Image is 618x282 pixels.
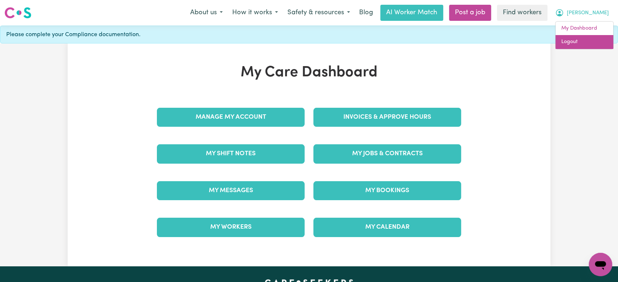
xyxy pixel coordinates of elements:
a: My Bookings [313,181,461,200]
a: My Messages [157,181,305,200]
a: My Calendar [313,218,461,237]
a: AI Worker Match [380,5,443,21]
span: Please complete your Compliance documentation. [6,30,140,39]
a: My Shift Notes [157,144,305,163]
h1: My Care Dashboard [152,64,466,81]
a: My Workers [157,218,305,237]
a: Blog [355,5,377,21]
span: [PERSON_NAME] [567,9,609,17]
iframe: Button to launch messaging window [589,253,612,276]
a: Post a job [449,5,491,21]
button: My Account [550,5,614,20]
div: My Account [555,21,614,49]
img: Careseekers logo [4,6,31,19]
a: Invoices & Approve Hours [313,108,461,127]
a: My Dashboard [555,22,613,35]
button: Safety & resources [283,5,355,20]
a: Find workers [497,5,547,21]
a: Logout [555,35,613,49]
a: Manage My Account [157,108,305,127]
a: Careseekers logo [4,4,31,21]
a: My Jobs & Contracts [313,144,461,163]
button: About us [185,5,227,20]
button: How it works [227,5,283,20]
